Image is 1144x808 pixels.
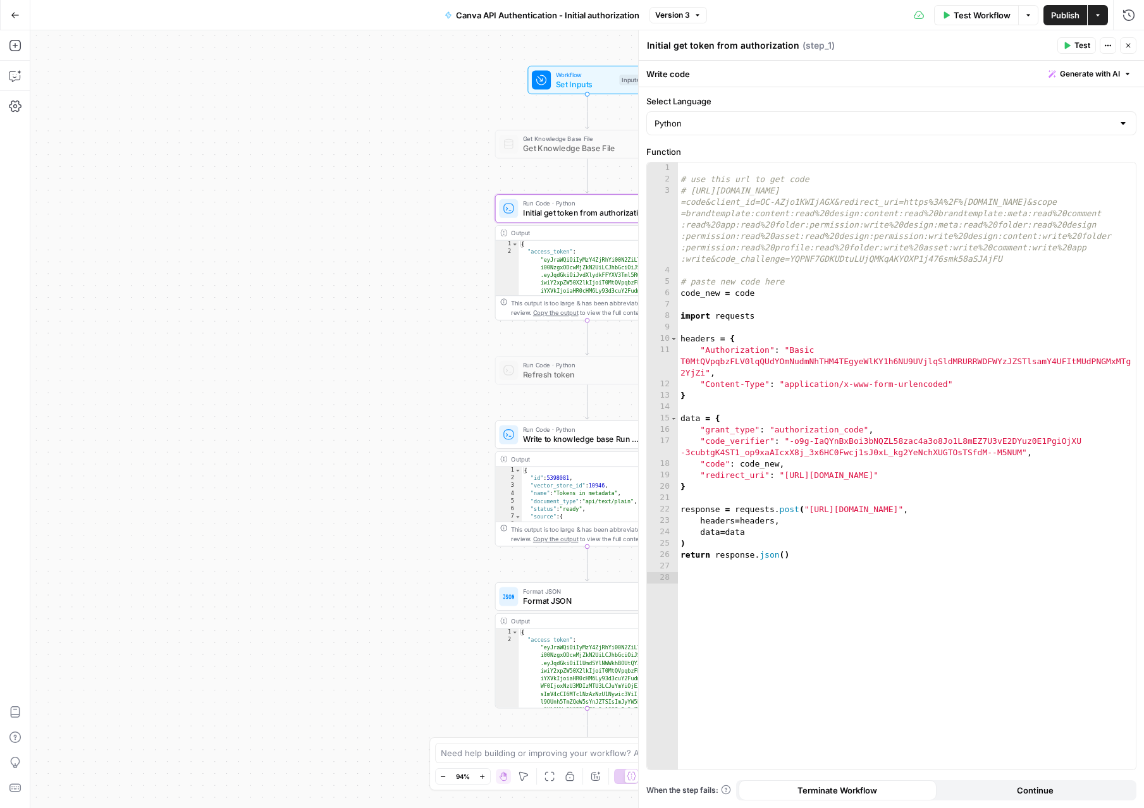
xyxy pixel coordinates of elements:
span: Toggle code folding, rows 1 through 11 [515,467,521,474]
div: 2 [647,174,678,185]
div: 20 [647,481,678,493]
div: 1 [496,241,519,248]
span: Toggle code folding, rows 7 through 10 [515,513,521,521]
div: Run Code · PythonRefresh tokenStep 2 [495,356,680,384]
div: Inputs [619,75,641,85]
textarea: Initial get token from authorization [647,39,799,52]
div: This output is too large & has been abbreviated for review. to view the full content. [511,525,674,544]
div: 11 [647,345,678,379]
span: Get Knowledge Base File [523,134,644,144]
div: Format JSONFormat JSONStep 7Output{ "access token": "eyJraWQiOiIyMzY4ZjRhYi00N2ZiLTQwN2MtYjM5N i0... [495,582,680,709]
g: Edge from step_12 to step_1 [586,159,589,193]
label: Select Language [646,95,1136,107]
span: Run Code · Python [523,424,644,434]
span: Toggle code folding, rows 10 through 13 [670,333,677,345]
g: Edge from step_13 to step_7 [586,546,589,581]
span: Get Knowledge Base File [523,142,644,154]
div: Get Knowledge Base FileGet Knowledge Base FileStep 12 [495,130,680,159]
span: Version 3 [655,9,690,21]
span: Continue [1017,784,1054,797]
div: Output [511,616,647,626]
div: 7 [647,299,678,310]
span: Copy the output [533,536,579,542]
label: Function [646,145,1136,158]
div: WorkflowSet InputsInputs [495,66,680,94]
div: 1 [647,162,678,174]
div: 24 [647,527,678,538]
div: 19 [647,470,678,481]
button: Version 3 [649,7,707,23]
span: Workflow [556,70,615,79]
button: Test Workflow [934,5,1018,25]
span: Canva API Authentication - Initial authorization [456,9,639,21]
div: 5 [647,276,678,288]
input: Python [655,117,1113,130]
span: Set Inputs [556,78,615,90]
div: 18 [647,458,678,470]
div: 7 [496,513,522,521]
div: 21 [647,493,678,504]
div: 1 [496,628,519,636]
div: 4 [496,490,522,498]
span: Terminate Workflow [797,784,877,797]
g: Edge from start to step_12 [586,94,589,129]
span: Run Code · Python [523,360,647,370]
span: Format JSON [523,595,647,607]
span: Toggle code folding, rows 1 through 3 [512,628,518,636]
div: 23 [647,515,678,527]
span: Toggle code folding, rows 1 through 3 [512,241,518,248]
button: Canva API Authentication - Initial authorization [437,5,647,25]
div: Write code [639,61,1144,87]
div: 10 [647,333,678,345]
span: Generate with AI [1060,68,1120,80]
span: Initial get token from authorization [523,207,648,219]
div: 6 [496,505,522,513]
g: Edge from step_2 to step_13 [586,384,589,419]
div: 1 [496,467,522,474]
div: 2 [496,248,519,550]
div: 9 [647,322,678,333]
div: 2 [496,475,522,482]
button: Test [1057,37,1096,54]
span: Copy the output [533,309,579,316]
div: 3 [496,482,522,490]
div: This output is too large & has been abbreviated for review. to view the full content. [511,298,674,317]
span: Run Code · Python [523,199,648,208]
div: 14 [647,401,678,413]
g: Edge from step_7 to end [586,708,589,743]
div: 25 [647,538,678,549]
g: Edge from step_1 to step_2 [586,321,589,355]
span: ( step_1 ) [803,39,835,52]
div: 17 [647,436,678,458]
div: 22 [647,504,678,515]
div: Output [511,455,647,464]
span: Refresh token [523,369,647,381]
button: Generate with AI [1043,66,1136,82]
button: Publish [1043,5,1087,25]
div: 4 [647,265,678,276]
span: Format JSON [523,586,647,596]
div: 27 [647,561,678,572]
span: 94% [456,771,470,781]
div: Run Code · PythonInitial get token from authorizationStep 1Output{ "access_token": "eyJraWQiOiIyM... [495,194,680,321]
div: 5 [496,498,522,505]
span: Publish [1051,9,1079,21]
div: 6 [647,288,678,299]
div: 28 [647,572,678,584]
span: Write to knowledge base Run Code [523,433,644,445]
div: 16 [647,424,678,436]
div: 3 [647,185,678,265]
div: Output [511,228,647,238]
div: 26 [647,549,678,561]
button: Continue [937,780,1135,800]
div: 12 [647,379,678,390]
div: 8 [647,310,678,322]
div: 13 [647,390,678,401]
span: Test [1074,40,1090,51]
div: 15 [647,413,678,424]
span: Toggle code folding, rows 15 through 20 [670,413,677,424]
div: Run Code · PythonWrite to knowledge base Run CodeStep 13Output{ "id":5398081, "vector_store_id":1... [495,420,680,547]
a: When the step fails: [646,785,731,796]
span: Test Workflow [954,9,1011,21]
